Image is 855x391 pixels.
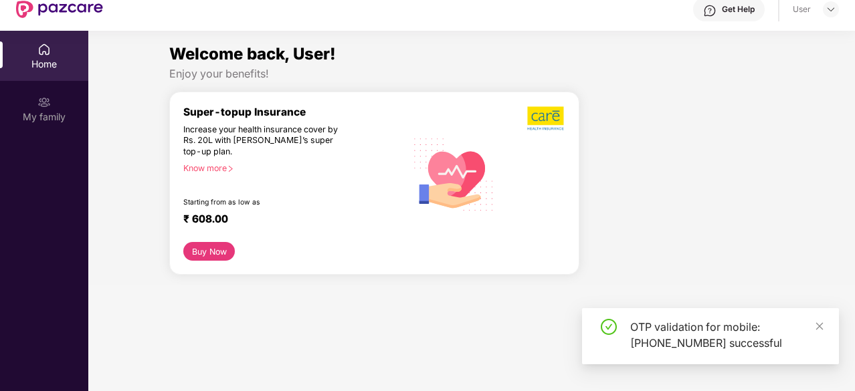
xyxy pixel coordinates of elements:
img: New Pazcare Logo [16,1,103,18]
img: svg+xml;base64,PHN2ZyB4bWxucz0iaHR0cDovL3d3dy53My5vcmcvMjAwMC9zdmciIHhtbG5zOnhsaW5rPSJodHRwOi8vd3... [406,125,502,222]
span: close [815,321,824,331]
button: Buy Now [183,242,235,261]
div: Know more [183,163,398,172]
div: User [793,4,811,15]
img: svg+xml;base64,PHN2ZyBpZD0iRHJvcGRvd24tMzJ4MzIiIHhtbG5zPSJodHRwOi8vd3d3LnczLm9yZy8yMDAwL3N2ZyIgd2... [826,4,836,15]
div: OTP validation for mobile: [PHONE_NUMBER] successful [630,319,823,351]
span: check-circle [601,319,617,335]
div: Starting from as low as [183,198,349,207]
img: svg+xml;base64,PHN2ZyBpZD0iSGVscC0zMngzMiIgeG1sbnM9Imh0dHA6Ly93d3cudzMub3JnLzIwMDAvc3ZnIiB3aWR0aD... [703,4,717,17]
div: ₹ 608.00 [183,213,393,229]
img: svg+xml;base64,PHN2ZyBpZD0iSG9tZSIgeG1sbnM9Imh0dHA6Ly93d3cudzMub3JnLzIwMDAvc3ZnIiB3aWR0aD0iMjAiIG... [37,43,51,56]
div: Increase your health insurance cover by Rs. 20L with [PERSON_NAME]’s super top-up plan. [183,124,349,158]
div: Enjoy your benefits! [169,67,774,81]
img: svg+xml;base64,PHN2ZyB3aWR0aD0iMjAiIGhlaWdodD0iMjAiIHZpZXdCb3g9IjAgMCAyMCAyMCIgZmlsbD0ibm9uZSIgeG... [37,96,51,109]
span: right [227,165,234,172]
div: Super-topup Insurance [183,106,406,118]
span: Welcome back, User! [169,44,336,63]
div: Get Help [722,4,755,15]
img: b5dec4f62d2307b9de63beb79f102df3.png [527,106,565,131]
